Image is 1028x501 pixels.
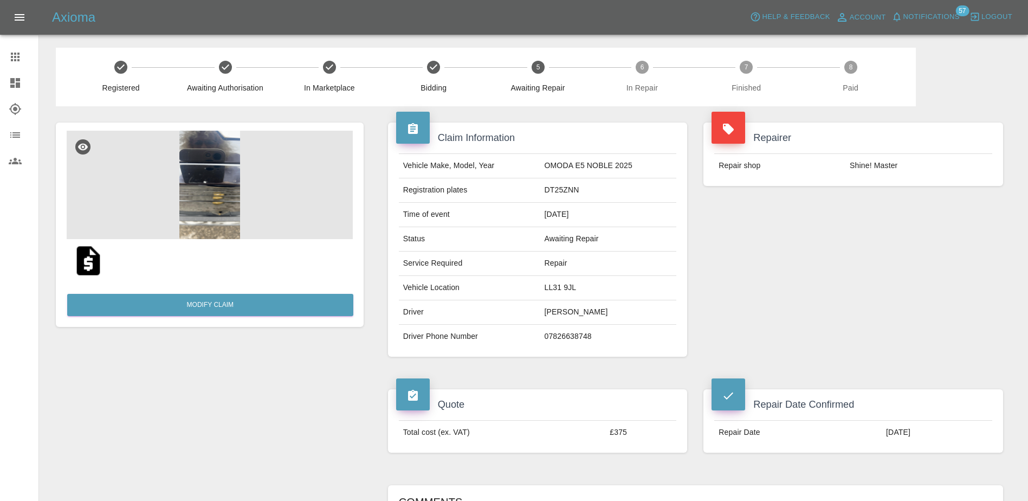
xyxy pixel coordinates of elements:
[536,63,540,71] text: 5
[399,276,540,300] td: Vehicle Location
[889,9,962,25] button: Notifications
[850,11,886,24] span: Account
[399,227,540,252] td: Status
[903,11,960,23] span: Notifications
[712,397,995,412] h4: Repair Date Confirmed
[67,294,353,316] a: Modify Claim
[7,4,33,30] button: Open drawer
[605,421,676,445] td: £375
[714,421,882,445] td: Repair Date
[399,252,540,276] td: Service Required
[747,9,832,25] button: Help & Feedback
[490,82,585,93] span: Awaiting Repair
[282,82,377,93] span: In Marketplace
[594,82,690,93] span: In Repair
[396,397,680,412] h4: Quote
[699,82,794,93] span: Finished
[177,82,273,93] span: Awaiting Authorisation
[386,82,481,93] span: Bidding
[399,325,540,349] td: Driver Phone Number
[803,82,898,93] span: Paid
[849,63,852,71] text: 8
[955,5,969,16] span: 57
[981,11,1012,23] span: Logout
[399,300,540,325] td: Driver
[52,9,95,26] h5: Axioma
[399,203,540,227] td: Time of event
[540,276,676,300] td: LL31 9JL
[833,9,889,26] a: Account
[712,131,995,145] h4: Repairer
[540,203,676,227] td: [DATE]
[714,154,845,178] td: Repair shop
[399,154,540,178] td: Vehicle Make, Model, Year
[845,154,992,178] td: Shine! Master
[882,421,992,445] td: [DATE]
[71,243,106,278] img: original/a9c6aef2-1057-4220-8ad1-613f29c62266
[540,154,676,178] td: OMODA E5 NOBLE 2025
[540,178,676,203] td: DT25ZNN
[641,63,644,71] text: 6
[73,82,169,93] span: Registered
[399,178,540,203] td: Registration plates
[540,227,676,252] td: Awaiting Repair
[762,11,830,23] span: Help & Feedback
[399,421,606,445] td: Total cost (ex. VAT)
[396,131,680,145] h4: Claim Information
[67,131,353,239] img: c6658682-1d20-44e6-b6ea-8062c02bd6fe
[540,300,676,325] td: [PERSON_NAME]
[540,325,676,349] td: 07826638748
[540,252,676,276] td: Repair
[967,9,1015,25] button: Logout
[745,63,748,71] text: 7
